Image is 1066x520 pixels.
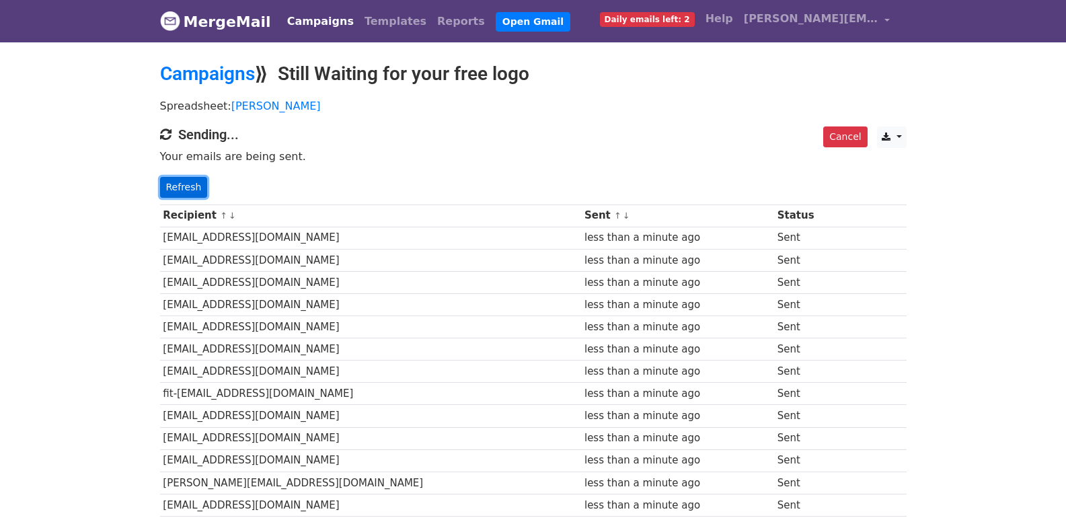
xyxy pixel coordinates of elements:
[999,455,1066,520] iframe: Chat Widget
[584,476,771,491] div: less than a minute ago
[160,316,582,338] td: [EMAIL_ADDRESS][DOMAIN_NAME]
[774,472,843,494] td: Sent
[595,5,700,32] a: Daily emails left: 2
[584,453,771,468] div: less than a minute ago
[774,361,843,383] td: Sent
[231,100,321,112] a: [PERSON_NAME]
[774,249,843,271] td: Sent
[160,7,271,36] a: MergeMail
[160,63,907,85] h2: ⟫ Still Waiting for your free logo
[774,316,843,338] td: Sent
[774,205,843,227] th: Status
[160,472,582,494] td: [PERSON_NAME][EMAIL_ADDRESS][DOMAIN_NAME]
[774,494,843,516] td: Sent
[584,408,771,424] div: less than a minute ago
[160,271,582,293] td: [EMAIL_ADDRESS][DOMAIN_NAME]
[432,8,490,35] a: Reports
[774,227,843,249] td: Sent
[581,205,774,227] th: Sent
[160,249,582,271] td: [EMAIL_ADDRESS][DOMAIN_NAME]
[623,211,630,221] a: ↓
[160,427,582,449] td: [EMAIL_ADDRESS][DOMAIN_NAME]
[160,338,582,361] td: [EMAIL_ADDRESS][DOMAIN_NAME]
[614,211,621,221] a: ↑
[584,431,771,446] div: less than a minute ago
[229,211,236,221] a: ↓
[160,99,907,113] p: Spreadsheet:
[160,205,582,227] th: Recipient
[600,12,695,27] span: Daily emails left: 2
[160,293,582,315] td: [EMAIL_ADDRESS][DOMAIN_NAME]
[584,364,771,379] div: less than a minute ago
[744,11,878,27] span: [PERSON_NAME][EMAIL_ADDRESS][DOMAIN_NAME]
[160,149,907,163] p: Your emails are being sent.
[774,383,843,405] td: Sent
[774,405,843,427] td: Sent
[774,293,843,315] td: Sent
[584,342,771,357] div: less than a minute ago
[584,498,771,513] div: less than a minute ago
[823,126,867,147] a: Cancel
[282,8,359,35] a: Campaigns
[160,383,582,405] td: fit-[EMAIL_ADDRESS][DOMAIN_NAME]
[584,297,771,313] div: less than a minute ago
[774,338,843,361] td: Sent
[774,427,843,449] td: Sent
[160,63,255,85] a: Campaigns
[496,12,570,32] a: Open Gmail
[774,449,843,472] td: Sent
[584,275,771,291] div: less than a minute ago
[359,8,432,35] a: Templates
[160,11,180,31] img: MergeMail logo
[700,5,738,32] a: Help
[774,271,843,293] td: Sent
[160,449,582,472] td: [EMAIL_ADDRESS][DOMAIN_NAME]
[160,227,582,249] td: [EMAIL_ADDRESS][DOMAIN_NAME]
[160,361,582,383] td: [EMAIL_ADDRESS][DOMAIN_NAME]
[584,320,771,335] div: less than a minute ago
[584,253,771,268] div: less than a minute ago
[584,230,771,246] div: less than a minute ago
[220,211,227,221] a: ↑
[160,405,582,427] td: [EMAIL_ADDRESS][DOMAIN_NAME]
[738,5,896,37] a: [PERSON_NAME][EMAIL_ADDRESS][DOMAIN_NAME]
[160,494,582,516] td: [EMAIL_ADDRESS][DOMAIN_NAME]
[160,126,907,143] h4: Sending...
[584,386,771,402] div: less than a minute ago
[160,177,208,198] a: Refresh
